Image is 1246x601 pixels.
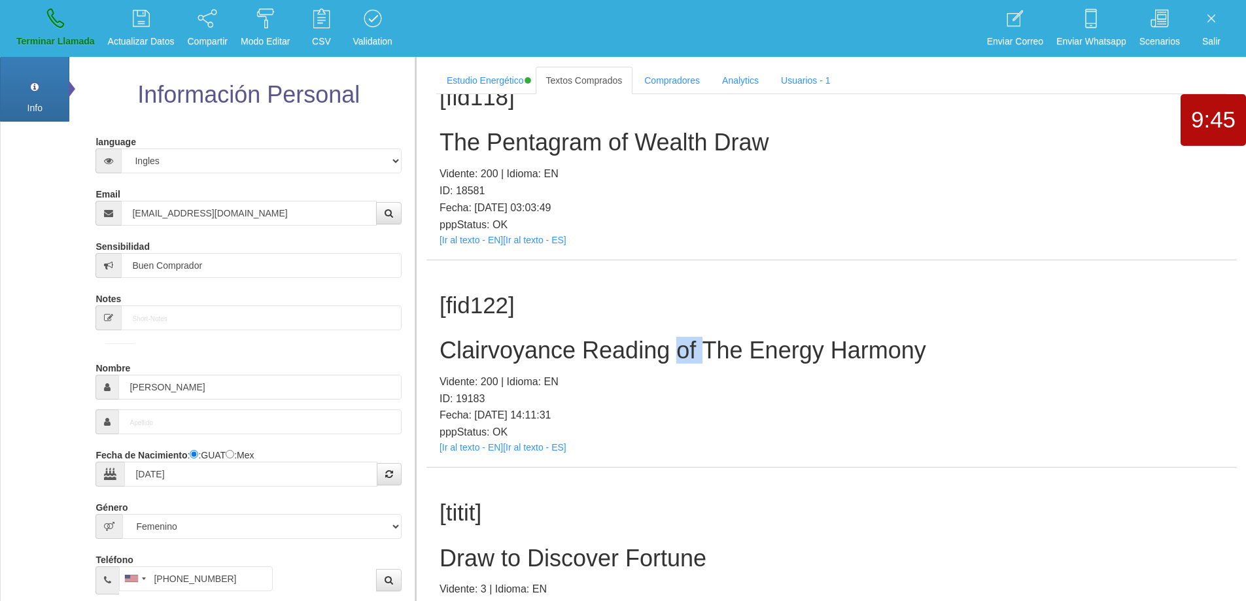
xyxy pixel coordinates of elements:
[95,235,149,253] label: Sensibilidad
[1193,34,1230,49] p: Salir
[440,85,1223,111] h1: [fid118]
[188,34,228,49] p: Compartir
[353,34,392,49] p: Validation
[120,567,150,591] div: United States: +1
[440,390,1223,407] p: ID: 19183
[118,409,401,434] input: Apellido
[226,450,234,458] input: :Yuca-Mex
[121,201,376,226] input: Correo electrónico
[298,4,344,53] a: CSV
[121,305,401,330] input: Short-Notes
[108,34,175,49] p: Actualizar Datos
[103,4,179,53] a: Actualizar Datos
[440,199,1223,216] p: Fecha: [DATE] 03:03:49
[190,450,198,458] input: :Quechi GUAT
[119,566,273,591] input: Teléfono
[348,4,396,53] a: Validation
[440,581,1223,598] p: Vidente: 3 | Idioma: EN
[440,293,1223,318] h1: [fid122]
[95,288,121,305] label: Notes
[712,67,769,94] a: Analytics
[183,4,232,53] a: Compartir
[440,424,1223,441] p: pppStatus: OK
[95,131,135,148] label: language
[436,67,534,94] a: Estudio Energético
[440,235,503,245] a: [Ir al texto - EN]
[440,216,1223,233] p: pppStatus: OK
[440,407,1223,424] p: Fecha: [DATE] 14:11:31
[440,165,1223,182] p: Vidente: 200 | Idioma: EN
[236,4,294,53] a: Modo Editar
[12,4,99,53] a: Terminar Llamada
[95,444,187,462] label: Fecha de Nacimiento
[303,34,339,49] p: CSV
[770,67,840,94] a: Usuarios - 1
[634,67,710,94] a: Compradores
[536,67,633,94] a: Textos Comprados
[121,253,401,278] input: Sensibilidad
[503,235,566,245] a: [Ir al texto - ES]
[440,442,503,453] a: [Ir al texto - EN]
[440,129,1223,156] h2: The Pentagram of Wealth Draw
[95,496,128,514] label: Género
[16,34,95,49] p: Terminar Llamada
[1181,107,1246,133] h1: 9:45
[982,4,1048,53] a: Enviar Correo
[95,549,133,566] label: Teléfono
[92,82,404,108] h2: Información Personal
[1052,4,1131,53] a: Enviar Whatsapp
[1188,4,1234,53] a: Salir
[440,182,1223,199] p: ID: 18581
[1139,34,1180,49] p: Scenarios
[503,442,566,453] a: [Ir al texto - ES]
[241,34,290,49] p: Modo Editar
[118,375,401,400] input: Nombre
[987,34,1043,49] p: Enviar Correo
[1056,34,1126,49] p: Enviar Whatsapp
[440,373,1223,390] p: Vidente: 200 | Idioma: EN
[440,337,1223,364] h2: Clairvoyance Reading of The Energy Harmony
[440,500,1223,526] h1: [titit]
[1135,4,1185,53] a: Scenarios
[440,545,1223,572] h2: Draw to Discover Fortune
[95,444,401,487] div: : :GUAT :Mex
[95,357,130,375] label: Nombre
[95,183,120,201] label: Email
